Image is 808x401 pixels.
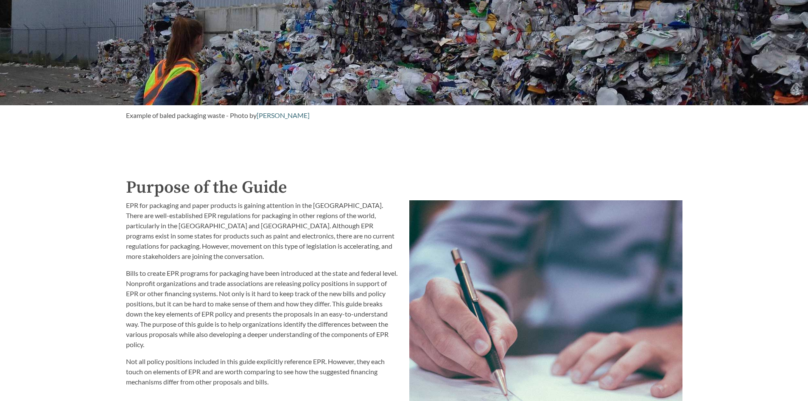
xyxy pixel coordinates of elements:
p: Bills to create EPR programs for packaging have been introduced at the state and federal level. N... [126,268,399,350]
a: [PERSON_NAME] [257,111,310,119]
p: EPR for packaging and paper products is gaining attention in the [GEOGRAPHIC_DATA]. There are wel... [126,200,399,261]
p: Not all policy positions included in this guide explicitly reference EPR. However, they each touc... [126,356,399,387]
span: Example of baled packaging waste - Photo by [126,111,257,119]
h2: Purpose of the Guide [126,175,682,200]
